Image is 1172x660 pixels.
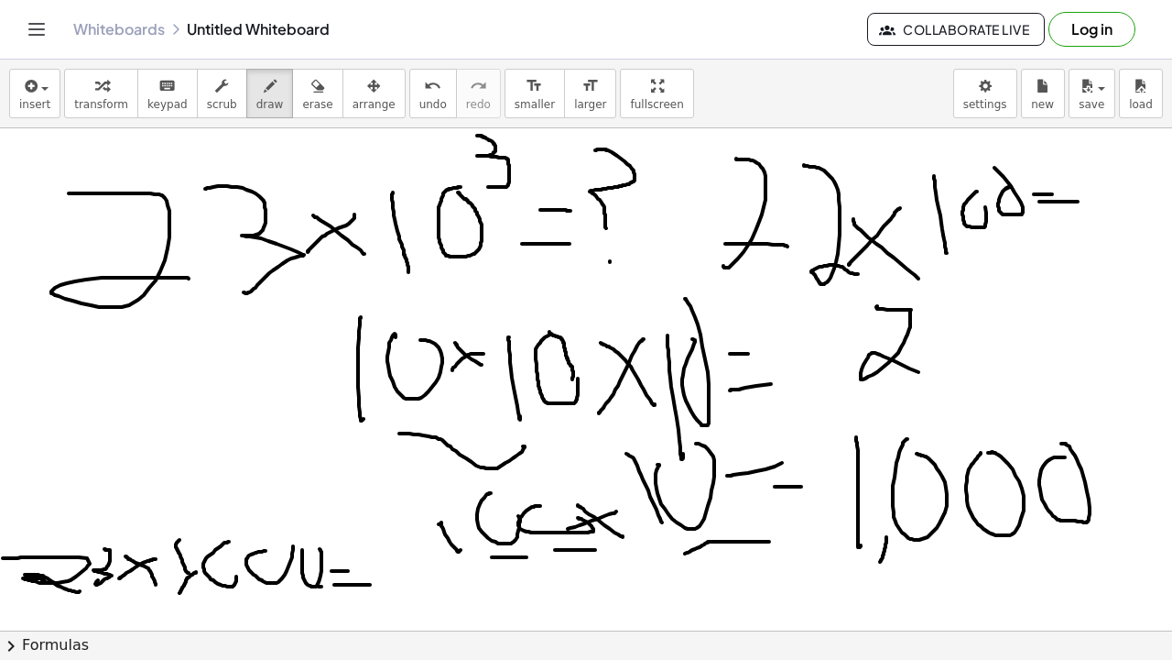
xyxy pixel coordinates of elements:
span: transform [74,98,128,111]
button: arrange [342,69,406,118]
button: erase [292,69,342,118]
button: settings [953,69,1017,118]
button: fullscreen [620,69,693,118]
span: larger [574,98,606,111]
a: Whiteboards [73,20,165,38]
button: load [1119,69,1163,118]
button: transform [64,69,138,118]
button: Toggle navigation [22,15,51,44]
span: insert [19,98,50,111]
span: redo [466,98,491,111]
button: insert [9,69,60,118]
button: Collaborate Live [867,13,1045,46]
span: smaller [515,98,555,111]
button: Log in [1048,12,1135,47]
button: new [1021,69,1065,118]
span: fullscreen [630,98,683,111]
span: erase [302,98,332,111]
button: scrub [197,69,247,118]
i: keyboard [158,75,176,97]
button: redoredo [456,69,501,118]
span: arrange [353,98,396,111]
i: redo [470,75,487,97]
span: undo [419,98,447,111]
span: settings [963,98,1007,111]
span: load [1129,98,1153,111]
button: draw [246,69,294,118]
button: undoundo [409,69,457,118]
span: new [1031,98,1054,111]
i: format_size [526,75,543,97]
button: keyboardkeypad [137,69,198,118]
span: save [1079,98,1104,111]
i: format_size [581,75,599,97]
i: undo [424,75,441,97]
button: format_sizesmaller [505,69,565,118]
span: scrub [207,98,237,111]
span: draw [256,98,284,111]
span: Collaborate Live [883,21,1029,38]
button: format_sizelarger [564,69,616,118]
button: save [1069,69,1115,118]
span: keypad [147,98,188,111]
